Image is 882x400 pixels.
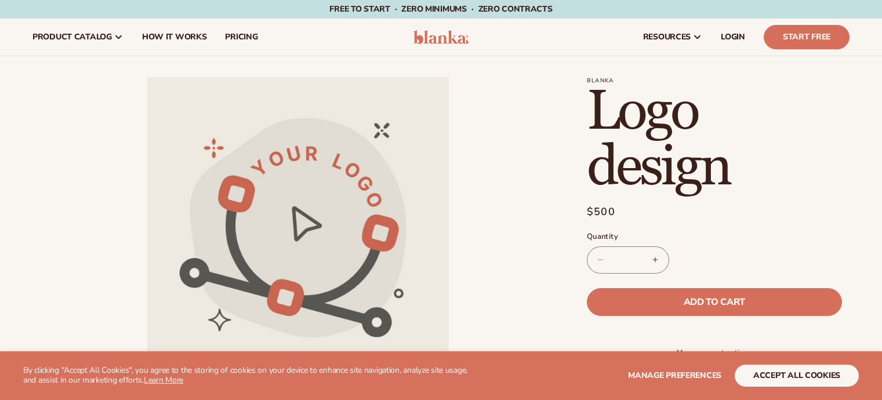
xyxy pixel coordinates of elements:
[225,32,257,42] span: pricing
[634,19,712,56] a: resources
[587,84,850,195] h1: Logo design
[712,19,754,56] a: LOGIN
[142,32,207,42] span: How It Works
[735,365,859,387] button: accept all cookies
[643,32,691,42] span: resources
[23,19,133,56] a: product catalog
[721,32,745,42] span: LOGIN
[32,32,112,42] span: product catalog
[684,297,745,307] span: Add to cart
[628,365,721,387] button: Manage preferences
[413,30,469,44] img: logo
[587,77,850,84] p: Blanka
[329,3,552,14] span: Free to start · ZERO minimums · ZERO contracts
[587,204,615,220] span: $500
[133,19,216,56] a: How It Works
[144,374,183,386] a: Learn More
[587,231,842,243] label: Quantity
[764,25,850,49] a: Start Free
[216,19,267,56] a: pricing
[587,288,842,316] button: Add to cart
[23,366,481,386] p: By clicking "Accept All Cookies", you agree to the storing of cookies on your device to enhance s...
[628,370,721,381] span: Manage preferences
[587,347,842,358] a: More payment options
